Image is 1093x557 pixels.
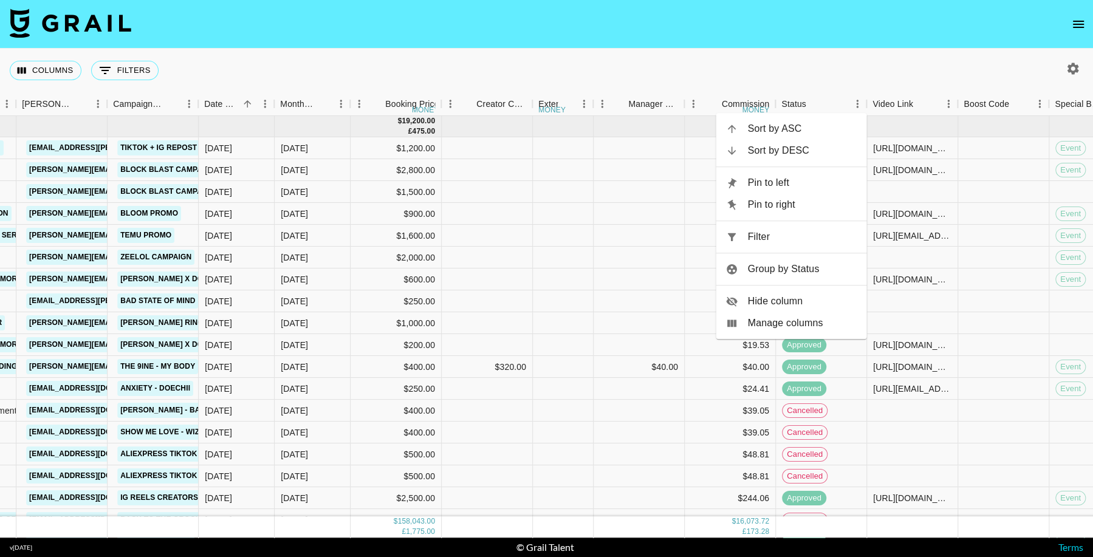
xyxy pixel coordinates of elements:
[205,448,232,460] div: 11/03/2025
[16,92,107,116] div: Booker
[775,92,866,116] div: Status
[873,273,951,285] div: https://www.tiktok.com/@williamsmakeup/video/7477651363292319007?_t=ZP-8uNinRGwFmp&_r=1
[685,356,776,378] div: $40.00
[281,448,308,460] div: Mar '25
[1056,252,1085,264] span: Event
[782,361,826,373] span: approved
[351,356,442,378] div: $400.00
[281,339,308,351] div: Mar '25
[351,159,442,181] div: $2,800.00
[26,490,162,505] a: [EMAIL_ADDRESS][DOMAIN_NAME]
[958,92,1049,116] div: Boost Code
[1056,143,1085,154] span: Event
[281,383,308,395] div: Mar '25
[685,443,776,465] div: $48.81
[205,426,232,439] div: 08/03/2025
[705,95,722,112] button: Sort
[1030,95,1049,113] button: Menu
[26,293,224,309] a: [EMAIL_ADDRESS][PERSON_NAME][DOMAIN_NAME]
[1056,165,1085,176] span: Event
[397,116,402,126] div: $
[205,295,232,307] div: 28/02/2025
[558,95,575,112] button: Sort
[26,512,162,527] a: [EMAIL_ADDRESS][DOMAIN_NAME]
[10,61,81,80] button: Select columns
[716,113,867,339] ul: Menu
[351,487,442,509] div: $2,500.00
[783,471,827,482] span: cancelled
[205,383,232,395] div: 06/03/2025
[239,95,256,112] button: Sort
[685,465,776,487] div: $48.81
[10,9,131,38] img: Grail Talent
[748,294,857,309] span: Hide column
[873,339,951,351] div: https://www.tiktok.com/@williamsmakeup/video/7477651363292319007?_t=ZP-8uNinRGwFmp&_r=1
[117,512,278,527] a: Back to the Groove - [PERSON_NAME]
[26,206,224,221] a: [PERSON_NAME][EMAIL_ADDRESS][DOMAIN_NAME]
[117,293,198,309] a: Bad State of Mind
[685,225,776,247] div: $156.20
[91,61,159,80] button: Show filters
[848,95,866,113] button: Menu
[26,140,224,155] a: [EMAIL_ADDRESS][PERSON_NAME][DOMAIN_NAME]
[873,142,951,154] div: https://www.tiktok.com/@anaisha.torres/video/7488867682364706091
[742,106,769,114] div: money
[351,334,442,356] div: $200.00
[351,203,442,225] div: $900.00
[117,337,262,352] a: [PERSON_NAME] x Doechii - ExtraL
[1066,12,1091,36] button: open drawer
[651,361,678,373] div: $40.00
[280,92,315,116] div: Month Due
[89,95,107,113] button: Menu
[913,95,930,112] button: Sort
[26,272,224,287] a: [PERSON_NAME][EMAIL_ADDRESS][DOMAIN_NAME]
[281,273,308,285] div: Mar '25
[163,95,180,112] button: Sort
[281,317,308,329] div: Mar '25
[685,334,776,356] div: $19.53
[685,509,776,531] div: £46.37
[873,208,951,220] div: https://www.tiktok.com/@anaisha.torres/video/7478145115286998318?_t=ZT-8uQ5nlLBBTW&_r=1
[117,140,200,155] a: TikTok + IG Repost
[180,95,198,113] button: Menu
[685,181,776,203] div: $146.44
[351,400,442,422] div: $400.00
[117,425,228,440] a: Show Me Love - WizTheMC
[117,250,194,265] a: Zeelol Campaign
[315,95,332,112] button: Sort
[783,405,827,417] span: cancelled
[281,142,308,154] div: Mar '25
[783,427,827,439] span: cancelled
[117,381,193,396] a: Anxiety - Doechii
[368,95,385,112] button: Sort
[205,470,232,482] div: 11/03/2025
[117,315,207,330] a: [PERSON_NAME] Ring
[748,143,857,158] span: Sort by DESC
[205,405,232,417] div: 07/03/2025
[26,425,162,440] a: [EMAIL_ADDRESS][DOMAIN_NAME]
[72,95,89,112] button: Sort
[593,92,684,116] div: Manager Commmission Override
[256,95,274,113] button: Menu
[26,337,224,352] a: [PERSON_NAME][EMAIL_ADDRESS][DOMAIN_NAME]
[873,383,951,395] div: https://www.tiktok.com/@mackdadey/video/7479197366755577143?_t=ZM-8uUo0cPIu0N&_r=1
[205,339,232,351] div: 05/03/2025
[685,290,776,312] div: $24.41
[412,126,435,137] div: 475.00
[281,492,308,504] div: Mar '25
[117,446,255,462] a: AliExpress TikTok Campaign DE
[538,106,566,114] div: money
[459,95,476,112] button: Sort
[685,137,776,159] div: $117.15
[873,230,951,242] div: https://www.tiktok.com/@mackandmia/video/7489214414395084078
[685,247,776,268] div: $195.25
[748,176,857,190] span: Pin to left
[783,514,827,526] span: cancelled
[441,95,459,113] button: Menu
[748,230,857,244] span: Filter
[685,203,776,225] div: $87.86
[281,361,308,373] div: Mar '25
[281,164,308,176] div: Mar '25
[26,184,224,199] a: [PERSON_NAME][EMAIL_ADDRESS][DOMAIN_NAME]
[872,92,913,116] div: Video Link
